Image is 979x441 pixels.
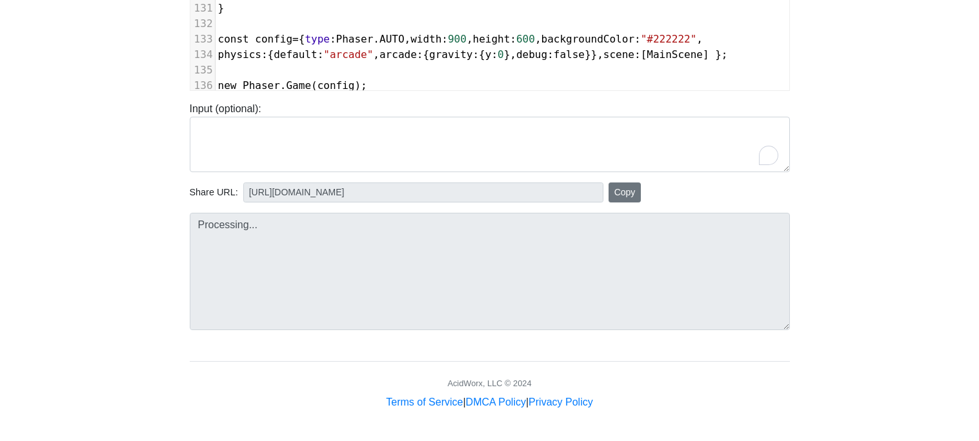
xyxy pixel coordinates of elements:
div: 132 [190,16,215,32]
span: false [554,48,585,61]
span: "arcade" [323,48,373,61]
span: scene [603,48,634,61]
span: = [292,33,299,45]
span: MainScene [647,48,703,61]
span: AUTO [379,33,405,45]
span: Share URL: [190,186,238,200]
span: Phaser [336,33,374,45]
div: AcidWorx, LLC © 2024 [447,377,531,389]
div: 136 [190,78,215,93]
span: new [218,79,237,92]
textarea: To enrich screen reader interactions, please activate Accessibility in Grammarly extension settings [190,117,790,172]
span: debug [516,48,547,61]
span: Game [286,79,311,92]
span: arcade [379,48,417,61]
span: physics [218,48,261,61]
input: No share available yet [243,182,603,202]
span: "#222222" [641,33,697,45]
span: type [305,33,330,45]
span: backgroundColor [541,33,635,45]
button: Copy [609,182,641,202]
span: { : . , : , : , : , [218,33,703,45]
span: const [218,33,249,45]
a: Terms of Service [386,397,463,407]
span: 900 [448,33,467,45]
span: config [318,79,355,92]
span: config [255,33,292,45]
div: 134 [190,47,215,63]
a: DMCA Policy [466,397,526,407]
span: height [473,33,510,45]
span: Phaser [243,79,280,92]
div: 131 [190,1,215,16]
span: y [485,48,492,61]
div: 135 [190,63,215,78]
span: } [218,2,225,14]
span: 0 [498,48,504,61]
span: 600 [516,33,535,45]
a: Privacy Policy [529,397,593,407]
span: default [274,48,317,61]
div: 133 [190,32,215,47]
div: | | [386,395,592,410]
span: :{ : , :{ :{ : }, : }}, :[ ] }; [218,48,728,61]
div: Input (optional): [180,101,800,172]
span: . ( ); [218,79,367,92]
span: gravity [429,48,472,61]
span: width [410,33,441,45]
